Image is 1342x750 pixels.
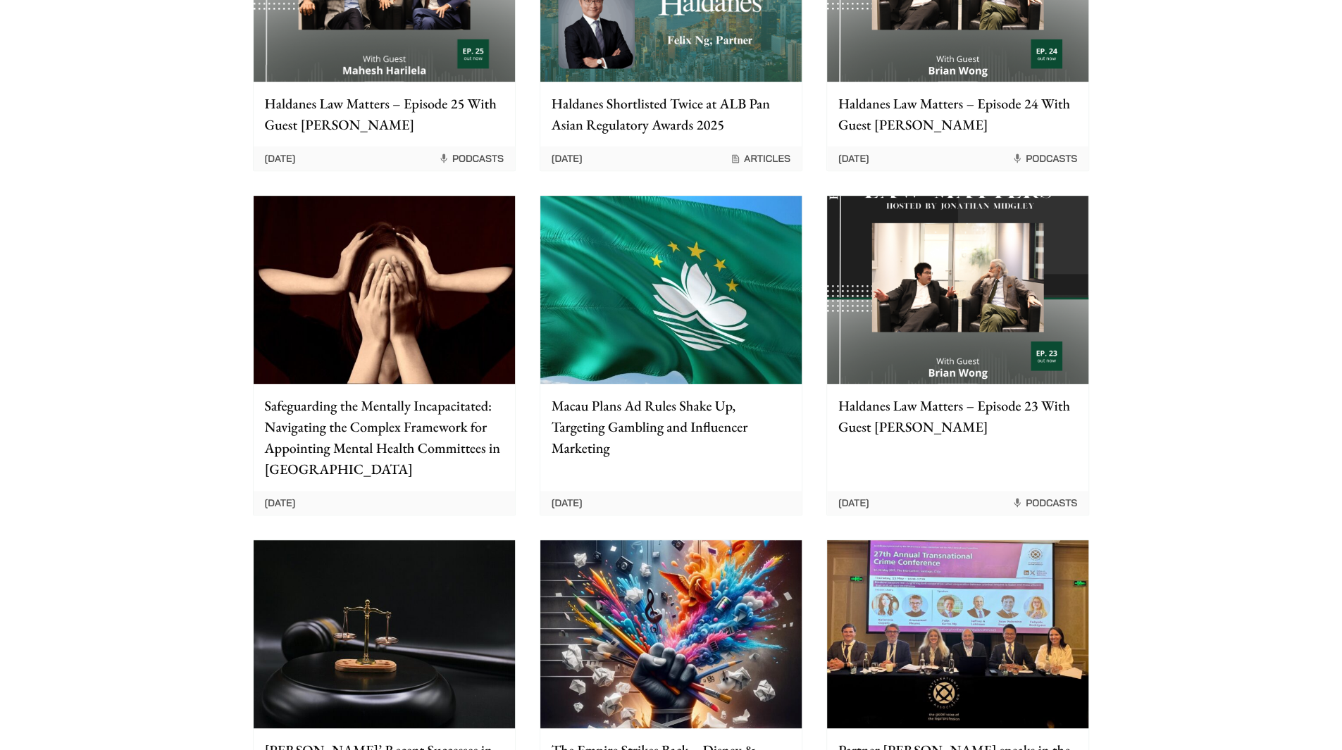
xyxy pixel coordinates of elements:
time: [DATE] [552,152,583,165]
time: [DATE] [552,496,583,509]
span: Articles [730,152,790,165]
span: Podcasts [1012,152,1077,165]
time: [DATE] [265,152,296,165]
time: [DATE] [838,496,869,509]
a: Macau Plans Ad Rules Shake Up, Targeting Gambling and Influencer Marketing [DATE] [540,195,802,515]
a: Haldanes Law Matters – Episode 23 With Guest [PERSON_NAME] [DATE] Podcasts [826,195,1089,515]
a: Safeguarding the Mentally Incapacitated: Navigating the Complex Framework for Appointing Mental H... [253,195,516,515]
span: Podcasts [438,152,504,165]
p: Safeguarding the Mentally Incapacitated: Navigating the Complex Framework for Appointing Mental H... [265,395,504,480]
p: Haldanes Law Matters – Episode 23 With Guest [PERSON_NAME] [838,395,1077,437]
p: Macau Plans Ad Rules Shake Up, Targeting Gambling and Influencer Marketing [552,395,790,458]
time: [DATE] [838,152,869,165]
time: [DATE] [265,496,296,509]
span: Podcasts [1012,496,1077,509]
p: Haldanes Shortlisted Twice at ALB Pan Asian Regulatory Awards 2025 [552,93,790,135]
p: Haldanes Law Matters – Episode 25 With Guest [PERSON_NAME] [265,93,504,135]
p: Haldanes Law Matters – Episode 24 With Guest [PERSON_NAME] [838,93,1077,135]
